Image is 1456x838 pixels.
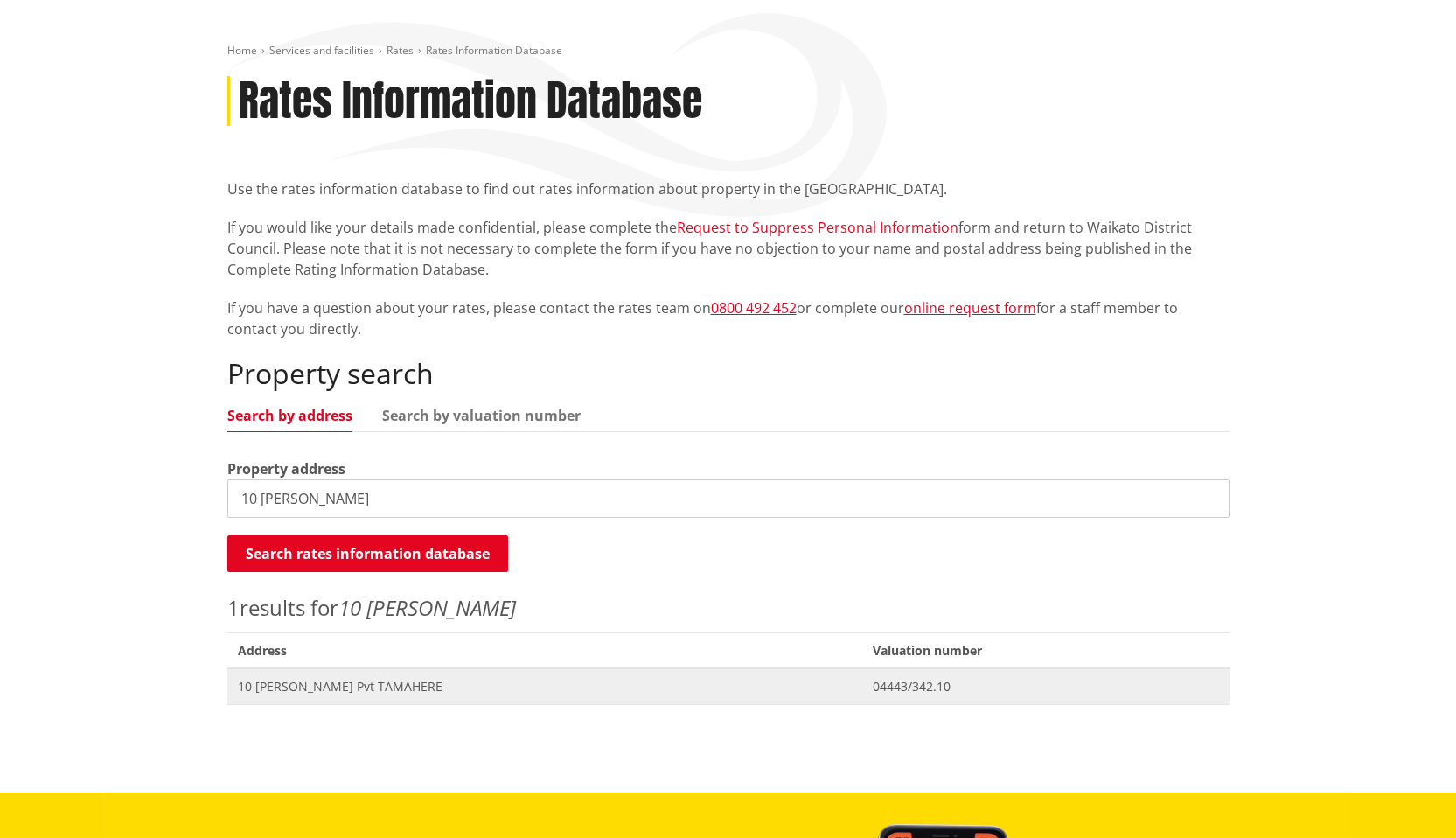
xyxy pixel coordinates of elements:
p: If you have a question about your rates, please contact the rates team on or complete our for a s... [227,297,1230,339]
span: Rates Information Database [426,43,562,58]
h2: Property search [227,357,1230,390]
h1: Rates Information Database [239,76,702,127]
a: Search by address [227,409,352,422]
span: 04443/342.10 [873,678,1219,695]
input: e.g. Duke Street NGARUAWAHIA [227,479,1230,518]
a: Services and facilities [269,43,374,58]
button: Search rates information database [227,535,508,572]
a: 10 [PERSON_NAME] Pvt TAMAHERE 04443/342.10 [227,668,1230,704]
em: 10 [PERSON_NAME] [338,593,516,622]
nav: breadcrumb [227,44,1230,59]
a: Home [227,43,257,58]
a: Search by valuation number [382,409,581,422]
span: Valuation number [862,632,1230,668]
p: results for [227,592,1230,624]
p: Use the rates information database to find out rates information about property in the [GEOGRAPHI... [227,178,1230,199]
iframe: Messenger Launcher [1376,765,1439,828]
a: Request to Suppress Personal Information [677,218,958,237]
span: 10 [PERSON_NAME] Pvt TAMAHERE [238,678,852,695]
label: Property address [227,458,345,479]
a: Rates [387,43,414,58]
a: online request form [904,298,1036,318]
span: 1 [227,593,240,622]
span: Address [227,632,862,668]
a: 0800 492 452 [711,298,797,318]
p: If you would like your details made confidential, please complete the form and return to Waikato ... [227,217,1230,280]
